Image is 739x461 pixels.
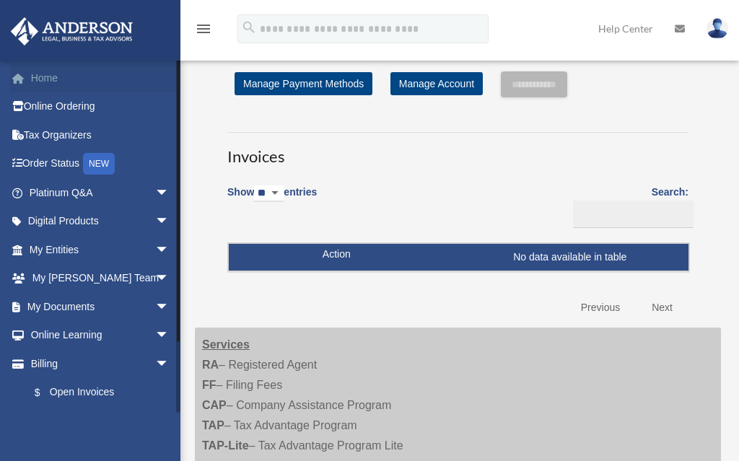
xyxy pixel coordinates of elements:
[155,349,184,379] span: arrow_drop_down
[707,18,728,39] img: User Pic
[570,293,631,322] a: Previous
[229,244,688,271] td: No data available in table
[155,207,184,237] span: arrow_drop_down
[10,120,191,149] a: Tax Organizers
[155,178,184,208] span: arrow_drop_down
[10,207,191,236] a: Digital Productsarrow_drop_down
[573,201,694,228] input: Search:
[155,292,184,322] span: arrow_drop_down
[202,439,249,452] strong: TAP-Lite
[254,185,284,202] select: Showentries
[20,407,184,436] a: Past Invoices
[6,17,137,45] img: Anderson Advisors Platinum Portal
[10,178,191,207] a: Platinum Q&Aarrow_drop_down
[195,25,212,38] a: menu
[227,132,688,168] h3: Invoices
[10,63,191,92] a: Home
[202,359,219,371] strong: RA
[10,321,191,350] a: Online Learningarrow_drop_down
[155,264,184,294] span: arrow_drop_down
[202,419,224,431] strong: TAP
[235,72,372,95] a: Manage Payment Methods
[202,338,250,351] strong: Services
[10,264,191,293] a: My [PERSON_NAME] Teamarrow_drop_down
[195,20,212,38] i: menu
[83,153,115,175] div: NEW
[155,235,184,265] span: arrow_drop_down
[227,183,317,216] label: Show entries
[202,379,217,391] strong: FF
[43,384,50,402] span: $
[10,349,184,378] a: Billingarrow_drop_down
[10,235,191,264] a: My Entitiesarrow_drop_down
[20,378,177,408] a: $Open Invoices
[155,321,184,351] span: arrow_drop_down
[10,92,191,121] a: Online Ordering
[241,19,257,35] i: search
[568,183,688,228] label: Search:
[10,149,191,179] a: Order StatusNEW
[390,72,483,95] a: Manage Account
[202,399,227,411] strong: CAP
[641,293,683,322] a: Next
[10,292,191,321] a: My Documentsarrow_drop_down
